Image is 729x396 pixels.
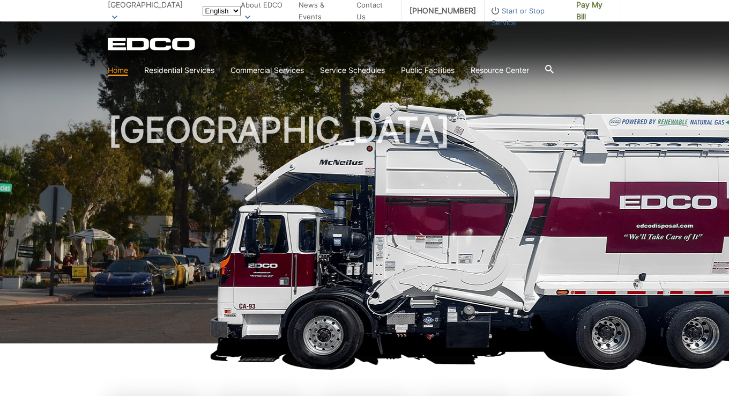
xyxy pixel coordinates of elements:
a: Service Schedules [320,64,385,76]
h1: [GEOGRAPHIC_DATA] [108,113,621,348]
a: EDCD logo. Return to the homepage. [108,38,197,50]
a: Residential Services [144,64,214,76]
a: Public Facilities [401,64,455,76]
select: Select a language [203,6,241,16]
a: Commercial Services [230,64,304,76]
a: Resource Center [471,64,529,76]
a: Home [108,64,128,76]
